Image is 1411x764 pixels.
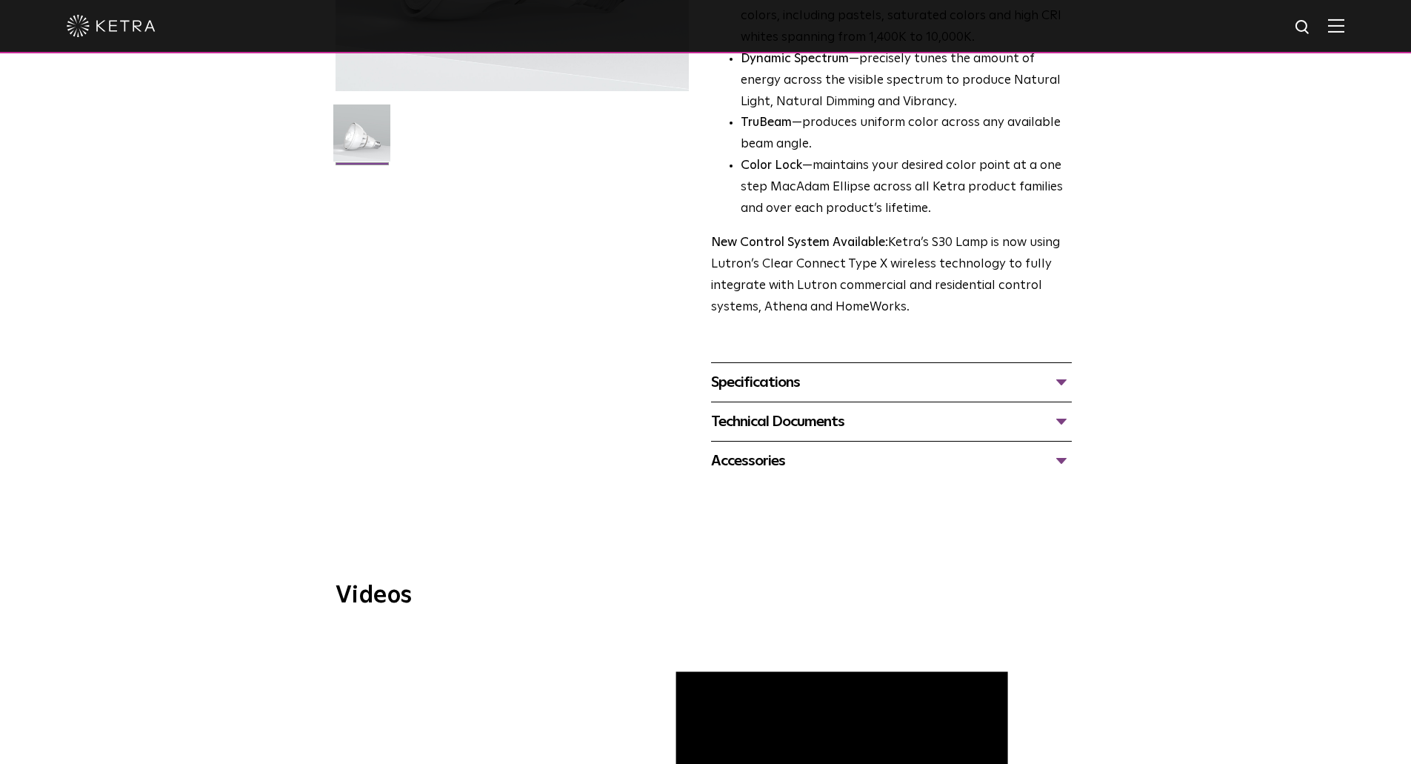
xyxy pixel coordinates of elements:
li: —precisely tunes the amount of energy across the visible spectrum to produce Natural Light, Natur... [741,49,1072,113]
strong: TruBeam [741,116,792,129]
div: Specifications [711,371,1072,394]
img: Hamburger%20Nav.svg [1328,19,1344,33]
li: —maintains your desired color point at a one step MacAdam Ellipse across all Ketra product famili... [741,156,1072,220]
p: Ketra’s S30 Lamp is now using Lutron’s Clear Connect Type X wireless technology to fully integrat... [711,233,1072,319]
li: —produces uniform color across any available beam angle. [741,113,1072,156]
img: S30-Lamp-Edison-2021-Web-Square [333,104,390,173]
strong: New Control System Available: [711,236,888,249]
h3: Videos [336,584,1076,608]
img: search icon [1294,19,1312,37]
img: ketra-logo-2019-white [67,15,156,37]
strong: Dynamic Spectrum [741,53,849,65]
div: Technical Documents [711,410,1072,434]
div: Accessories [711,449,1072,473]
strong: Color Lock [741,159,802,172]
